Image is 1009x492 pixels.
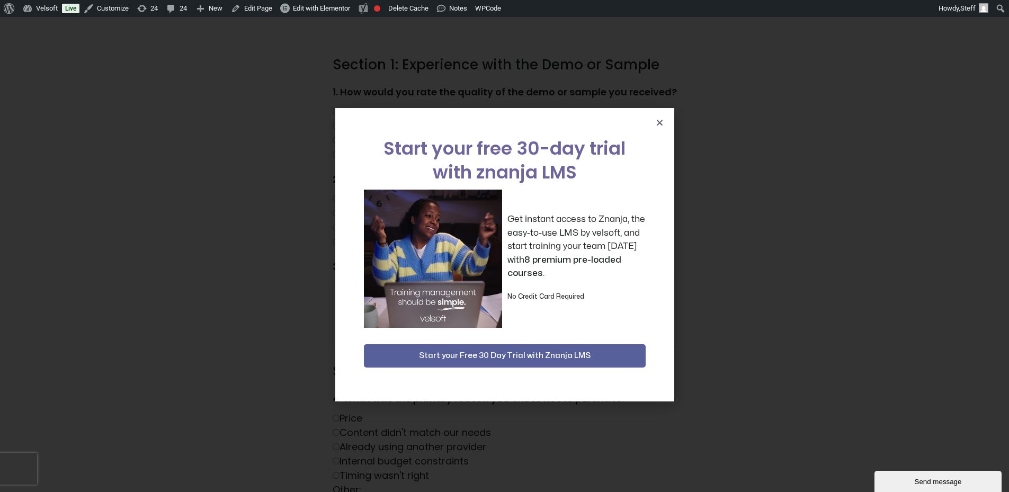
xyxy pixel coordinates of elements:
p: Get instant access to Znanja, the easy-to-use LMS by velsoft, and start training your team [DATE]... [507,212,646,280]
strong: 8 premium pre-loaded courses [507,255,621,278]
span: Start your Free 30 Day Trial with Znanja LMS [419,350,591,362]
span: Edit with Elementor [293,4,350,12]
img: a woman sitting at her laptop dancing [364,190,502,328]
h2: Start your free 30-day trial with znanja LMS [364,137,646,184]
button: Start your Free 30 Day Trial with Znanja LMS [364,344,646,368]
a: Live [62,4,79,13]
iframe: chat widget [874,469,1004,492]
span: Steff [960,4,976,12]
div: Focus keyphrase not set [374,5,380,12]
strong: No Credit Card Required [507,293,584,300]
a: Close [656,119,664,127]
